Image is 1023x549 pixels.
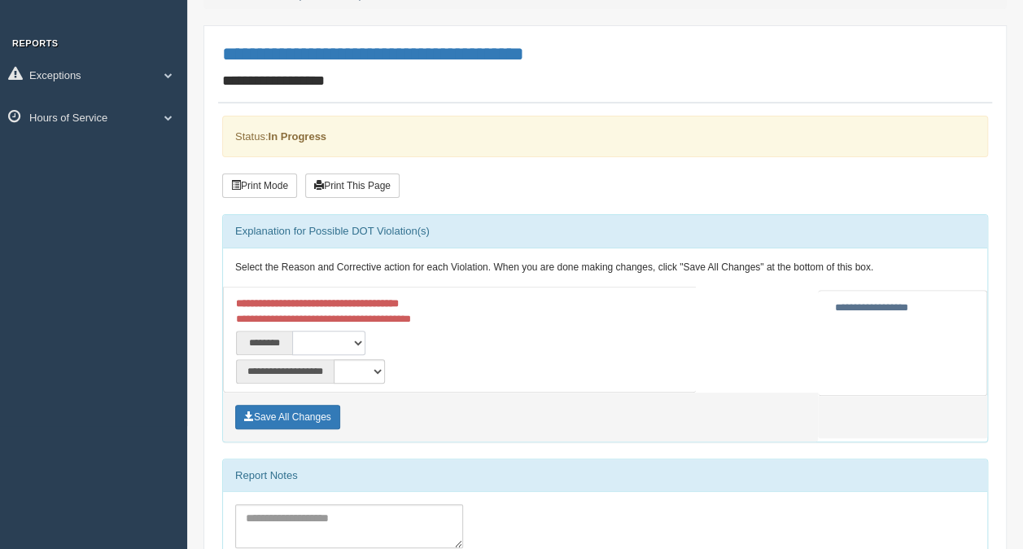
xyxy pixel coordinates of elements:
strong: In Progress [268,130,326,143]
div: Report Notes [223,459,987,492]
div: Select the Reason and Corrective action for each Violation. When you are done making changes, cli... [223,248,987,288]
button: Save [235,405,340,429]
button: Print This Page [305,173,400,198]
div: Status: [222,116,988,157]
button: Print Mode [222,173,297,198]
div: Explanation for Possible DOT Violation(s) [223,215,987,248]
